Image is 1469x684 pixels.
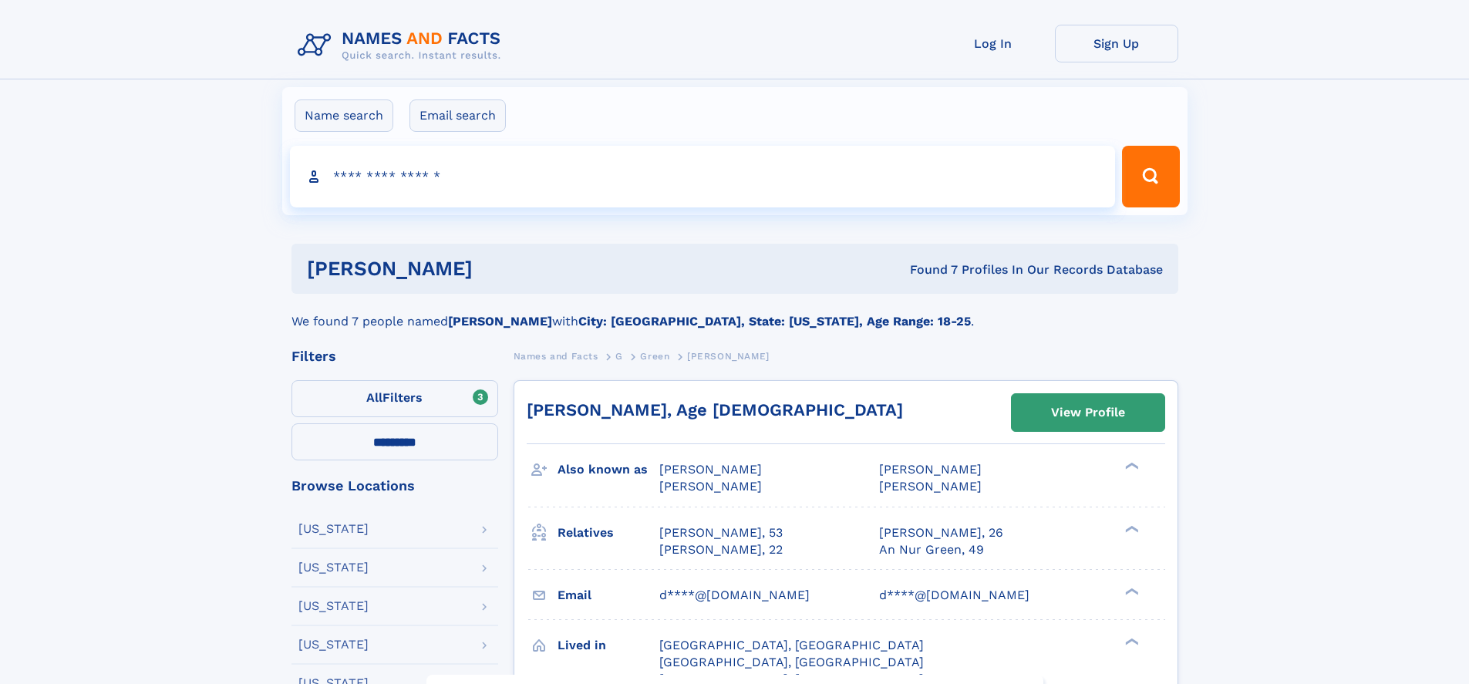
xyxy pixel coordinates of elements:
[514,346,598,366] a: Names and Facts
[291,349,498,363] div: Filters
[1121,461,1140,471] div: ❯
[879,479,982,494] span: [PERSON_NAME]
[448,314,552,329] b: [PERSON_NAME]
[291,479,498,493] div: Browse Locations
[640,351,669,362] span: Green
[558,457,659,483] h3: Also known as
[298,561,369,574] div: [US_STATE]
[298,523,369,535] div: [US_STATE]
[291,380,498,417] label: Filters
[1122,146,1179,207] button: Search Button
[295,99,393,132] label: Name search
[409,99,506,132] label: Email search
[558,520,659,546] h3: Relatives
[879,462,982,477] span: [PERSON_NAME]
[659,524,783,541] a: [PERSON_NAME], 53
[291,25,514,66] img: Logo Names and Facts
[527,400,903,419] a: [PERSON_NAME], Age [DEMOGRAPHIC_DATA]
[659,638,924,652] span: [GEOGRAPHIC_DATA], [GEOGRAPHIC_DATA]
[291,294,1178,331] div: We found 7 people named with .
[558,582,659,608] h3: Email
[1121,586,1140,596] div: ❯
[879,541,984,558] a: An Nur Green, 49
[659,655,924,669] span: [GEOGRAPHIC_DATA], [GEOGRAPHIC_DATA]
[1051,395,1125,430] div: View Profile
[1121,636,1140,646] div: ❯
[298,639,369,651] div: [US_STATE]
[879,524,1003,541] a: [PERSON_NAME], 26
[687,351,770,362] span: [PERSON_NAME]
[659,479,762,494] span: [PERSON_NAME]
[615,351,623,362] span: G
[691,261,1163,278] div: Found 7 Profiles In Our Records Database
[1055,25,1178,62] a: Sign Up
[1012,394,1164,431] a: View Profile
[932,25,1055,62] a: Log In
[558,632,659,659] h3: Lived in
[298,600,369,612] div: [US_STATE]
[1121,524,1140,534] div: ❯
[659,462,762,477] span: [PERSON_NAME]
[659,541,783,558] a: [PERSON_NAME], 22
[578,314,971,329] b: City: [GEOGRAPHIC_DATA], State: [US_STATE], Age Range: 18-25
[615,346,623,366] a: G
[307,259,692,278] h1: [PERSON_NAME]
[640,346,669,366] a: Green
[290,146,1116,207] input: search input
[366,390,382,405] span: All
